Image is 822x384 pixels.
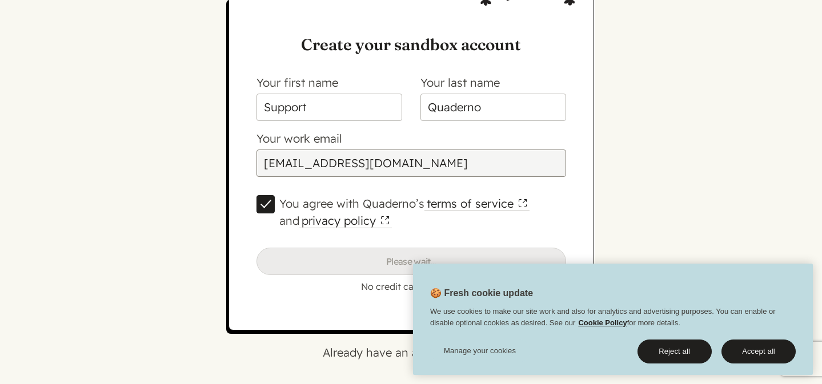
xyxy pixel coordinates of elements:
[424,196,530,211] a: terms of service
[256,248,566,275] input: Please wait…
[578,318,627,327] a: Cookie Policy
[256,131,342,145] label: Your work email
[413,306,813,334] div: We use cookies to make our site work and also for analytics and advertising purposes. You can ena...
[23,344,799,361] p: Already have an account?
[256,280,566,293] p: No credit card required
[420,75,500,90] label: Your last name
[413,286,533,306] h2: 🍪 Fresh cookie update
[279,195,566,229] label: You agree with Quaderno’s and
[299,213,392,228] a: privacy policy
[413,264,813,375] div: 🍪 Fresh cookie update
[721,339,796,363] button: Accept all
[637,339,712,363] button: Reject all
[256,33,566,56] h1: Create your sandbox account
[413,264,813,375] div: Cookie banner
[256,75,338,90] label: Your first name
[430,339,530,362] button: Manage your cookies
